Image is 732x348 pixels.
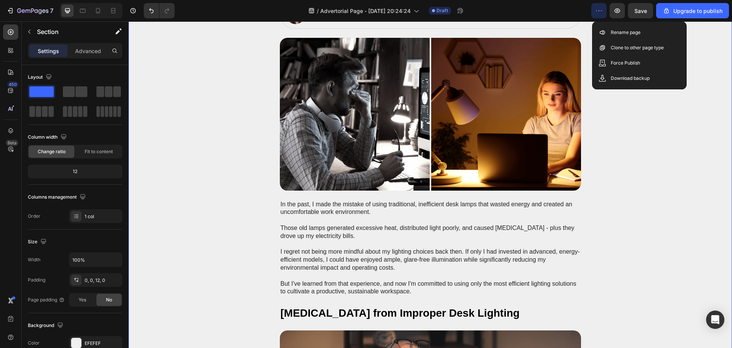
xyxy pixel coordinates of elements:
span: Draft [437,7,448,14]
div: Open Intercom Messenger [706,311,724,329]
button: Upgrade to publish [656,3,729,18]
div: Upgrade to publish [663,7,722,15]
p: Clone to other page type [611,44,664,52]
span: No [106,296,112,303]
div: Columns management [28,192,87,202]
button: 7 [3,3,57,18]
p: Rename page [611,29,640,36]
h2: [MEDICAL_DATA] from Improper Desk Lighting [151,284,453,299]
div: Layout [28,72,53,83]
div: Color [28,340,40,346]
p: Advanced [75,47,101,55]
span: Yes [79,296,86,303]
div: Column width [28,132,68,142]
span: / [317,7,319,15]
div: Width [28,256,40,263]
p: Section [37,27,100,36]
div: Page padding [28,296,65,303]
div: Size [28,237,48,247]
p: Force Publish [611,59,640,67]
span: Save [634,8,647,14]
div: 450 [7,81,18,87]
div: EFEFEF [85,340,120,347]
div: Undo/Redo [144,3,175,18]
div: Background [28,320,65,331]
p: In the past, I made the mistake of using traditional, inefficient desk lamps that wasted energy a... [152,179,452,275]
iframe: Design area [128,21,732,348]
div: 1 col [85,213,120,220]
div: 0, 0, 12, 0 [85,277,120,284]
div: Padding [28,277,45,283]
p: 7 [50,6,53,15]
p: Download backup [611,74,650,82]
button: Save [628,3,653,18]
input: Auto [69,253,122,267]
div: Beta [6,140,18,146]
div: 12 [29,166,121,177]
span: Advertorial Page - [DATE] 20:24:24 [320,7,411,15]
span: Fit to content [85,148,113,155]
span: Change ratio [38,148,66,155]
p: Settings [38,47,59,55]
div: Order [28,213,40,220]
